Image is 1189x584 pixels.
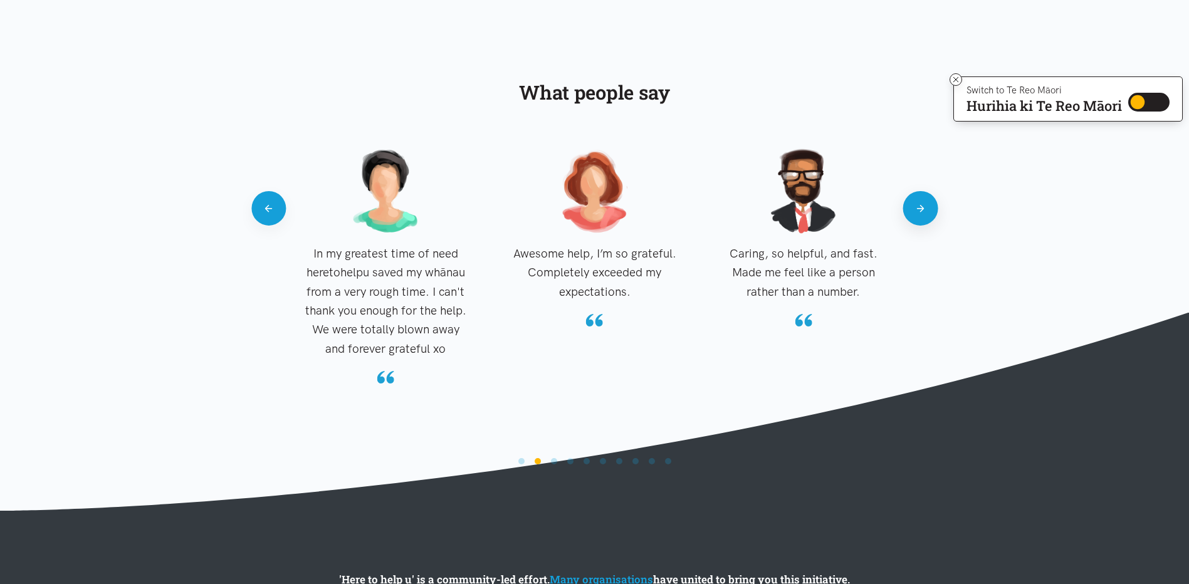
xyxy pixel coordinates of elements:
div: In my greatest time of need heretohelpu saved my whānau from a very rough time. I can't thank you... [302,244,468,358]
li: Page dot 6 [600,458,606,464]
p: Hurihia ki Te Reo Māori [966,100,1122,112]
h2: What people say [417,80,772,106]
li: Page dot 2 [535,458,541,464]
li: Page dot 3 [551,458,557,464]
button: Next [903,191,938,226]
li: Page dot 1 [518,458,525,464]
button: Previous [251,191,286,226]
li: Page dot 5 [584,458,590,464]
div: Awesome help, I’m so grateful. Completely exceeded my expectations. [511,244,678,301]
div: Caring, so helpful, and fast. Made me feel like a person rather than a number. [720,244,886,301]
li: Page dot 4 [567,458,574,464]
p: Switch to Te Reo Māori [966,86,1122,94]
li: Page dot 8 [632,458,639,464]
li: Page dot 9 [649,458,655,464]
li: Page dot 10 [665,458,671,464]
li: Page dot 7 [616,458,622,464]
